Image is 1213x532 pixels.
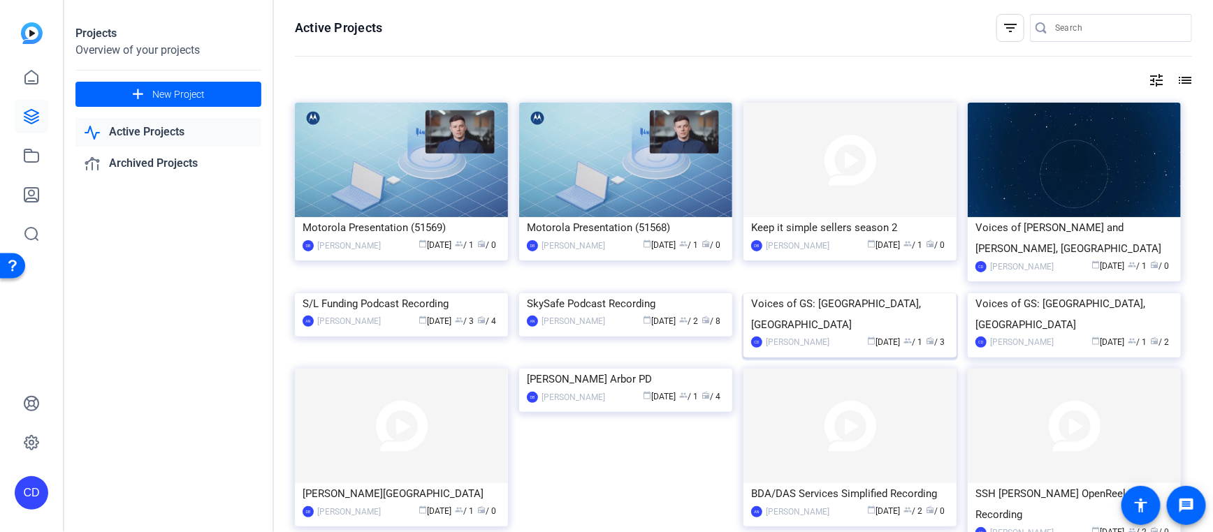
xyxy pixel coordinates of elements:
span: / 4 [702,392,721,401]
span: radio [927,337,935,345]
span: radio [927,505,935,514]
span: group [456,316,464,324]
span: / 0 [478,506,497,516]
span: radio [478,239,486,248]
div: DB [527,392,538,403]
span: group [456,239,464,248]
a: Active Projects [75,118,261,147]
mat-icon: add [129,86,147,103]
span: [DATE] [868,240,901,250]
div: BDA/DAS Services Simplified Recording [751,483,949,504]
div: DB [303,506,314,517]
div: [PERSON_NAME] [766,335,829,349]
div: CD [751,337,762,348]
span: calendar_today [868,337,876,345]
span: calendar_today [644,239,652,248]
span: [DATE] [868,337,901,347]
span: / 0 [927,240,945,250]
span: / 1 [1128,261,1147,271]
a: Archived Projects [75,149,261,178]
div: Keep it simple sellers season 2 [751,217,949,238]
span: / 1 [456,240,474,250]
span: group [1128,260,1137,269]
div: AN [527,316,538,327]
div: [PERSON_NAME] [542,239,605,253]
span: group [680,239,688,248]
mat-icon: filter_list [1002,20,1019,36]
span: / 1 [904,240,923,250]
span: radio [1151,337,1159,345]
span: [DATE] [419,316,452,326]
span: radio [1151,260,1159,269]
div: DB [527,240,538,251]
span: / 0 [702,240,721,250]
div: SSH [PERSON_NAME] OpenReel Recording [975,483,1173,525]
span: New Project [152,87,205,102]
span: [DATE] [644,316,676,326]
span: calendar_today [419,505,428,514]
button: New Project [75,82,261,107]
div: AN [751,506,762,517]
span: / 0 [1151,261,1170,271]
img: blue-gradient.svg [21,22,43,44]
div: SkySafe Podcast Recording [527,293,725,314]
span: group [1128,337,1137,345]
div: [PERSON_NAME] [990,260,1054,274]
span: [DATE] [644,392,676,401]
span: / 1 [1128,337,1147,347]
span: radio [702,239,711,248]
div: [PERSON_NAME] [766,505,829,519]
span: / 2 [904,506,923,516]
span: / 1 [904,337,923,347]
span: calendar_today [1092,260,1101,269]
div: Projects [75,25,261,42]
div: [PERSON_NAME] [317,239,381,253]
mat-icon: accessibility [1133,497,1149,514]
span: [DATE] [1092,337,1125,347]
span: group [456,505,464,514]
div: AN [303,316,314,327]
div: [PERSON_NAME] [317,505,381,519]
span: / 3 [927,337,945,347]
div: DB [751,240,762,251]
span: radio [478,316,486,324]
span: group [680,391,688,399]
div: CD [975,261,987,272]
span: / 1 [680,240,699,250]
span: calendar_today [419,239,428,248]
span: calendar_today [644,391,652,399]
div: DB [303,240,314,251]
span: / 8 [702,316,721,326]
div: S/L Funding Podcast Recording [303,293,500,314]
span: [DATE] [1092,261,1125,271]
input: Search [1055,20,1181,36]
span: radio [478,505,486,514]
h1: Active Projects [295,20,382,36]
div: CD [975,337,987,348]
div: Overview of your projects [75,42,261,59]
span: group [904,239,913,248]
span: calendar_today [1092,337,1101,345]
div: Motorola Presentation (51568) [527,217,725,238]
div: Motorola Presentation (51569) [303,217,500,238]
span: calendar_today [868,505,876,514]
span: / 0 [478,240,497,250]
span: / 1 [456,506,474,516]
div: [PERSON_NAME][GEOGRAPHIC_DATA] [303,483,500,504]
span: / 3 [456,316,474,326]
mat-icon: tune [1148,72,1165,89]
span: [DATE] [644,240,676,250]
span: / 4 [478,316,497,326]
span: / 1 [680,392,699,401]
div: [PERSON_NAME] Arbor PD [527,369,725,390]
div: CD [15,476,48,510]
div: [PERSON_NAME] [542,390,605,404]
div: [PERSON_NAME] [317,314,381,328]
div: Voices of GS: [GEOGRAPHIC_DATA], [GEOGRAPHIC_DATA] [751,293,949,335]
span: group [680,316,688,324]
div: [PERSON_NAME] [990,335,1054,349]
span: / 2 [1151,337,1170,347]
mat-icon: message [1178,497,1195,514]
span: radio [927,239,935,248]
span: calendar_today [644,316,652,324]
